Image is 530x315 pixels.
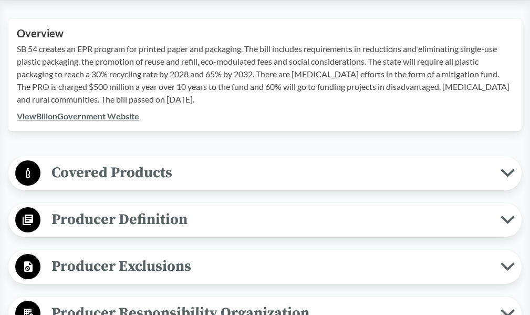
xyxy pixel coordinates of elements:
span: Covered Products [40,161,501,185]
p: SB 54 creates an EPR program for printed paper and packaging. The bill includes requirements in r... [17,43,513,106]
span: Producer Exclusions [40,255,501,278]
button: Covered Products [12,160,518,187]
button: Producer Definition [12,207,518,233]
h2: Overview [17,27,513,39]
a: ViewBillonGovernment Website [17,111,139,121]
button: Producer Exclusions [12,253,518,280]
span: Producer Definition [40,208,501,231]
